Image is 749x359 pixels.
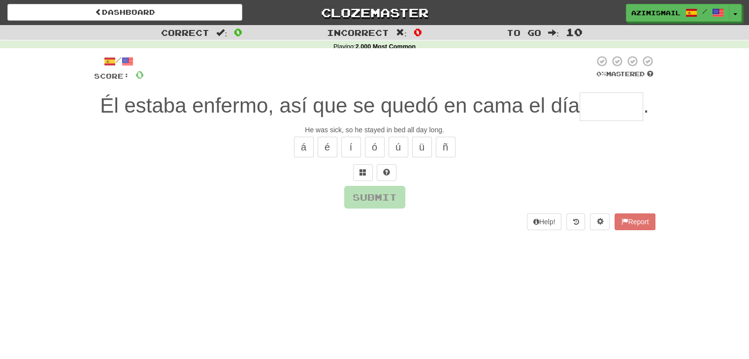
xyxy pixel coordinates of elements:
[412,137,432,157] button: ü
[548,29,559,37] span: :
[356,43,416,50] strong: 2,000 Most Common
[344,186,405,209] button: Submit
[414,26,422,38] span: 0
[341,137,361,157] button: í
[626,4,729,22] a: Azimismail /
[702,8,707,15] span: /
[318,137,337,157] button: é
[365,137,385,157] button: ó
[100,94,580,117] span: Él estaba enfermo, así que se quedó en cama el día
[377,164,396,181] button: Single letter hint - you only get 1 per sentence and score half the points! alt+h
[94,72,130,80] span: Score:
[566,26,583,38] span: 10
[594,70,655,79] div: Mastered
[216,29,227,37] span: :
[161,28,209,37] span: Correct
[294,137,314,157] button: á
[527,213,562,230] button: Help!
[643,94,649,117] span: .
[436,137,456,157] button: ñ
[257,4,492,21] a: Clozemaster
[596,70,606,78] span: 0 %
[94,55,144,67] div: /
[234,26,242,38] span: 0
[327,28,389,37] span: Incorrect
[631,8,681,17] span: Azimismail
[507,28,541,37] span: To go
[615,213,655,230] button: Report
[396,29,407,37] span: :
[566,213,585,230] button: Round history (alt+y)
[389,137,408,157] button: ú
[353,164,373,181] button: Switch sentence to multiple choice alt+p
[94,125,655,135] div: He was sick, so he stayed in bed all day long.
[135,68,144,81] span: 0
[7,4,242,21] a: Dashboard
